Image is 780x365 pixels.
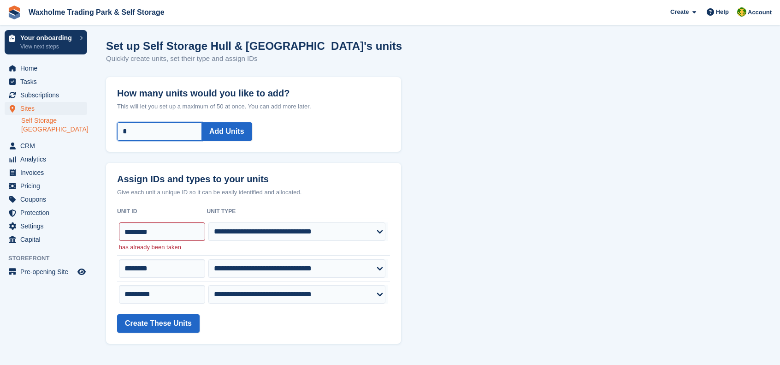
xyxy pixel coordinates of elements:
p: Your onboarding [20,35,75,41]
a: menu [5,102,87,115]
img: stora-icon-8386f47178a22dfd0bd8f6a31ec36ba5ce8667c1dd55bd0f319d3a0aa187defe.svg [7,6,21,19]
span: Invoices [20,166,76,179]
a: menu [5,89,87,102]
span: Subscriptions [20,89,76,102]
p: has already been taken [119,243,205,252]
a: Waxholme Trading Park & Self Storage [25,5,168,20]
p: View next steps [20,42,75,51]
span: Storefront [8,254,92,263]
a: menu [5,153,87,166]
label: How many units would you like to add? [117,77,390,99]
button: Create These Units [117,314,200,333]
a: menu [5,206,87,219]
span: Analytics [20,153,76,166]
a: menu [5,265,87,278]
span: Pricing [20,180,76,192]
span: Capital [20,233,76,246]
span: Settings [20,220,76,233]
p: Give each unit a unique ID so it can be easily identified and allocated. [117,188,390,197]
a: menu [5,233,87,246]
th: Unit Type [207,204,390,219]
button: Add Units [201,122,252,141]
img: Waxholme Self Storage [737,7,746,17]
span: Protection [20,206,76,219]
a: menu [5,193,87,206]
a: menu [5,166,87,179]
p: Quickly create units, set their type and assign IDs [106,54,401,64]
a: menu [5,75,87,88]
span: Home [20,62,76,75]
span: Sites [20,102,76,115]
a: menu [5,180,87,192]
th: Unit ID [117,204,207,219]
span: Tasks [20,75,76,88]
span: Pre-opening Site [20,265,76,278]
a: menu [5,62,87,75]
span: Coupons [20,193,76,206]
span: CRM [20,139,76,152]
span: Create [670,7,689,17]
span: Help [716,7,729,17]
a: menu [5,220,87,233]
p: This will let you set up a maximum of 50 at once. You can add more later. [117,102,390,111]
h1: Set up Self Storage Hull & [GEOGRAPHIC_DATA]'s units [106,40,402,52]
span: Account [748,8,772,17]
strong: Assign IDs and types to your units [117,174,269,185]
a: Your onboarding View next steps [5,30,87,54]
a: Self Storage [GEOGRAPHIC_DATA] [21,116,87,134]
a: Preview store [76,266,87,277]
a: menu [5,139,87,152]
